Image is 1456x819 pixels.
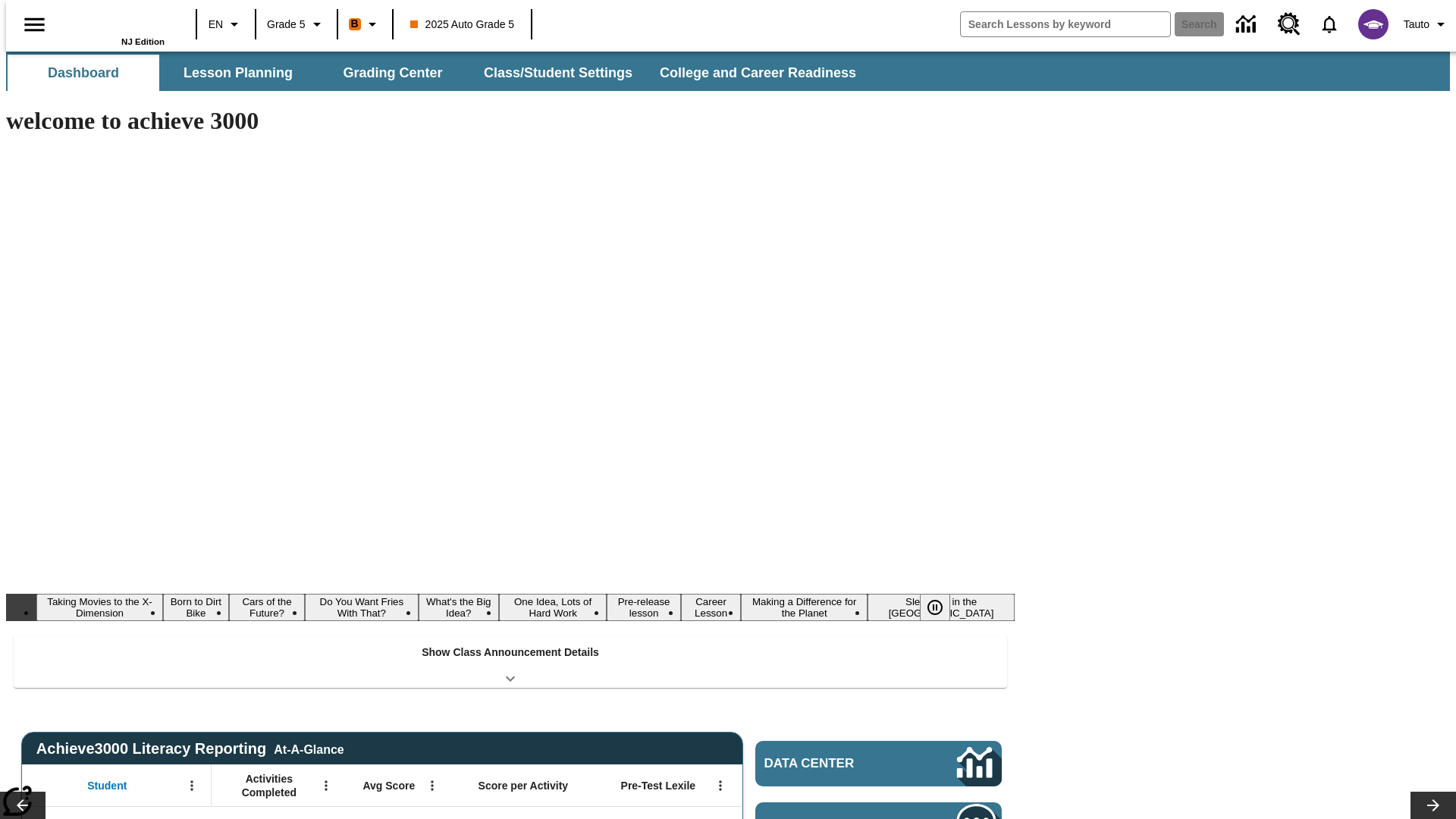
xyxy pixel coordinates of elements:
span: Achieve3000 Literacy Reporting [36,740,344,758]
button: Open Menu [315,774,337,797]
div: SubNavbar [6,52,1450,91]
button: Lesson Planning [162,55,314,91]
a: Resource Center, Will open in new tab [1269,4,1310,45]
span: NJ Edition [121,37,165,46]
span: Avg Score [362,779,415,792]
div: Pause [920,594,965,621]
button: Boost Class color is orange. Change class color [343,11,388,38]
button: Language: EN, Select a language [202,11,250,38]
a: Notifications [1310,5,1349,44]
button: Slide 4 Do You Want Fries With That? [305,594,418,621]
button: Slide 5 What's the Big Idea? [419,594,499,621]
button: Open Menu [180,774,203,797]
button: Pause [920,594,950,621]
button: Slide 10 Sleepless in the Animal Kingdom [868,594,1015,621]
h1: welcome to achieve 3000 [6,107,1015,135]
p: Show Class Announcement Details [422,645,599,661]
div: At-A-Glance [274,740,344,757]
button: Class/Student Settings [472,55,645,91]
button: Grade: Grade 5, Select a grade [261,11,332,38]
img: avatar image [1358,9,1389,39]
span: Data Center [764,756,906,771]
span: Activities Completed [219,772,319,799]
button: Slide 2 Born to Dirt Bike [163,594,229,621]
button: Grading Center [317,55,469,91]
div: Home [66,5,165,46]
a: Data Center [755,741,1002,786]
button: Profile/Settings [1398,11,1456,38]
div: SubNavbar [6,55,870,91]
button: Slide 6 One Idea, Lots of Hard Work [499,594,607,621]
button: Select a new avatar [1349,5,1398,44]
button: Slide 1 Taking Movies to the X-Dimension [36,594,163,621]
button: Lesson carousel, Next [1410,792,1456,819]
span: Grade 5 [267,17,306,33]
span: EN [209,17,223,33]
div: Show Class Announcement Details [14,635,1007,688]
button: Open Menu [421,774,444,797]
a: Data Center [1227,4,1269,45]
button: College and Career Readiness [648,55,868,91]
span: Tauto [1404,17,1429,33]
button: Dashboard [8,55,159,91]
button: Open Menu [709,774,732,797]
input: search field [961,12,1170,36]
button: Open side menu [12,2,57,47]
button: Slide 7 Pre-release lesson [607,594,681,621]
button: Slide 8 Career Lesson [681,594,741,621]
span: Pre-Test Lexile [621,779,696,792]
button: Slide 9 Making a Difference for the Planet [741,594,868,621]
a: Home [66,7,165,37]
button: Slide 3 Cars of the Future? [229,594,305,621]
span: 2025 Auto Grade 5 [410,17,515,33]
span: Student [87,779,127,792]
span: B [351,14,359,33]
span: Score per Activity [479,779,569,792]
